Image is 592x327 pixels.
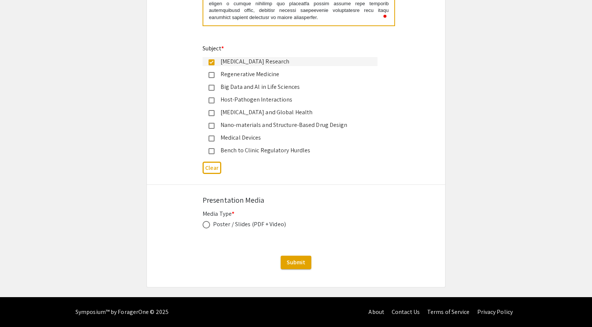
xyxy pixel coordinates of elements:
[369,308,384,316] a: About
[215,133,371,142] div: Medical Devices
[427,308,470,316] a: Terms of Service
[75,297,169,327] div: Symposium™ by ForagerOne © 2025
[287,258,305,266] span: Submit
[203,210,234,218] mat-label: Media Type
[213,220,286,229] div: Poster / Slides (PDF + Video)
[215,95,371,104] div: Host-Pathogen Interactions
[6,293,32,321] iframe: Chat
[215,82,371,91] div: Big Data and Al in Life Sciences
[392,308,420,316] a: Contact Us
[203,162,221,174] button: Clear
[215,70,371,79] div: Regenerative Medicine
[215,121,371,130] div: Nano-materials and Structure-Based Drug Design
[215,57,371,66] div: [MEDICAL_DATA] Research
[203,44,224,52] mat-label: Subject
[477,308,513,316] a: Privacy Policy
[281,256,311,269] button: Submit
[215,108,371,117] div: [MEDICAL_DATA] and Global Health
[215,146,371,155] div: Bench to Clinic Regulatory Hurdles
[203,194,389,206] div: Presentation Media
